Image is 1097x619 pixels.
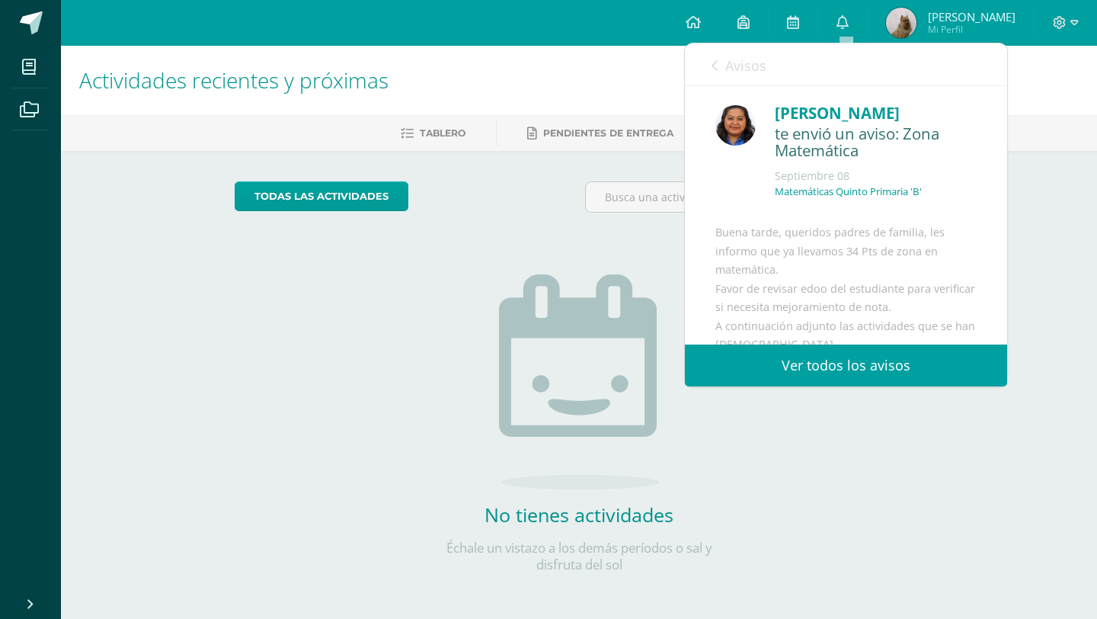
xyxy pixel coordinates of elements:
[543,127,673,139] span: Pendientes de entrega
[586,182,923,212] input: Busca una actividad próxima aquí...
[235,181,408,211] a: todas las Actividades
[775,101,977,125] div: [PERSON_NAME]
[427,502,731,528] h2: No tienes actividades
[427,540,731,573] p: Échale un vistazo a los demás períodos o sal y disfruta del sol
[775,125,977,161] div: te envió un aviso: Zona Matemática
[775,168,977,184] div: Septiembre 08
[79,66,389,95] span: Actividades recientes y próximas
[401,121,465,146] a: Tablero
[886,8,916,38] img: f9679ad0f42d96d7e7dcf6709ddc72a6.png
[928,9,1015,24] span: [PERSON_NAME]
[527,121,673,146] a: Pendientes de entrega
[499,274,659,489] img: no_activities.png
[775,185,922,198] p: Matemáticas Quinto Primaria 'B'
[420,127,465,139] span: Tablero
[715,105,756,146] img: 69811a18efaaf8681e80bc1d2c1e08b6.png
[725,56,766,75] span: Avisos
[928,23,1015,36] span: Mi Perfil
[685,345,1007,386] a: Ver todos los avisos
